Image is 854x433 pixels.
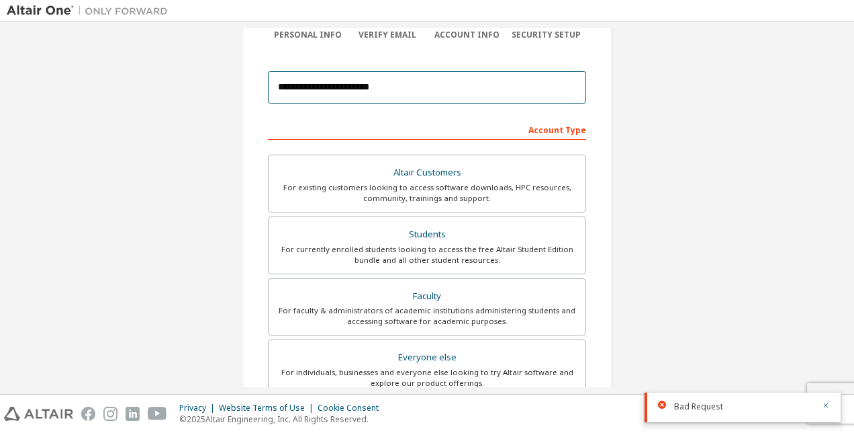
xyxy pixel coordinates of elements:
[4,407,73,421] img: altair_logo.svg
[179,414,387,425] p: © 2025 Altair Engineering, Inc. All Rights Reserved.
[148,407,167,421] img: youtube.svg
[507,30,587,40] div: Security Setup
[277,367,577,389] div: For individuals, businesses and everyone else looking to try Altair software and explore our prod...
[179,403,219,414] div: Privacy
[277,225,577,244] div: Students
[674,401,723,412] span: Bad Request
[268,118,586,140] div: Account Type
[277,305,577,327] div: For faculty & administrators of academic institutions administering students and accessing softwa...
[81,407,95,421] img: facebook.svg
[277,244,577,266] div: For currently enrolled students looking to access the free Altair Student Edition bundle and all ...
[219,403,318,414] div: Website Terms of Use
[427,30,507,40] div: Account Info
[277,348,577,367] div: Everyone else
[277,163,577,182] div: Altair Customers
[277,182,577,204] div: For existing customers looking to access software downloads, HPC resources, community, trainings ...
[103,407,117,421] img: instagram.svg
[7,4,175,17] img: Altair One
[277,287,577,306] div: Faculty
[348,30,428,40] div: Verify Email
[318,403,387,414] div: Cookie Consent
[126,407,140,421] img: linkedin.svg
[268,30,348,40] div: Personal Info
